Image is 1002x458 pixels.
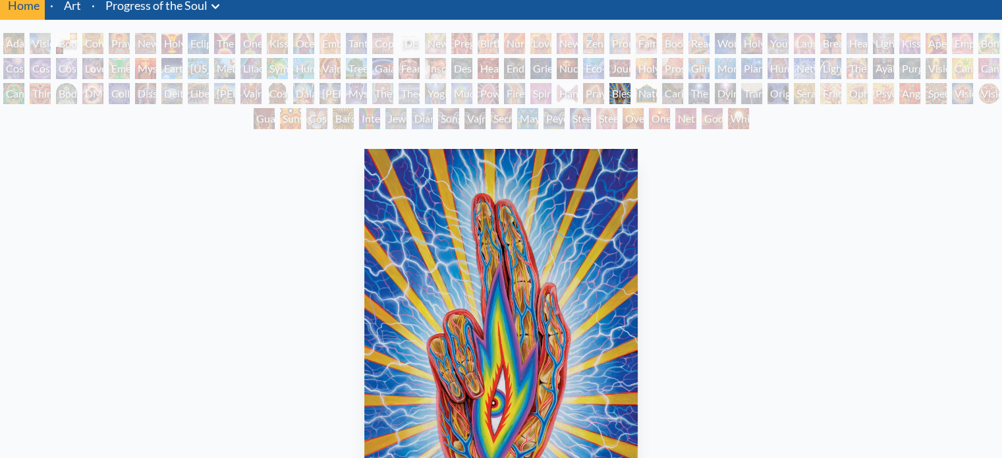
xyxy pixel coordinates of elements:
div: Godself [702,108,723,129]
div: Emerald Grail [109,58,130,79]
div: Yogi & the Möbius Sphere [425,83,446,104]
div: Cosmic [DEMOGRAPHIC_DATA] [267,83,288,104]
div: Holy Grail [161,33,182,54]
div: Steeplehead 1 [570,108,591,129]
div: Cosmic Artist [30,58,51,79]
div: Love Circuit [530,33,551,54]
div: Liberation Through Seeing [188,83,209,104]
div: Bardo Being [333,108,354,129]
div: Firewalking [504,83,525,104]
div: Human Geometry [767,58,789,79]
div: [PERSON_NAME] [320,83,341,104]
div: Ayahuasca Visitation [873,58,894,79]
div: Cosmic Elf [306,108,327,129]
div: Endarkenment [504,58,525,79]
div: Adam & Eve [3,33,24,54]
div: Lilacs [240,58,262,79]
div: Cosmic Lovers [56,58,77,79]
div: Birth [478,33,499,54]
div: Mysteriosa 2 [135,58,156,79]
div: Third Eye Tears of Joy [30,83,51,104]
div: Metamorphosis [214,58,235,79]
div: Holy Family [741,33,762,54]
div: Vision Tree [926,58,947,79]
div: Grieving [530,58,551,79]
div: Despair [451,58,472,79]
div: Body/Mind as a Vibratory Field of Energy [56,83,77,104]
div: Planetary Prayers [741,58,762,79]
div: Cosmic Creativity [3,58,24,79]
div: Tantra [346,33,367,54]
div: Lightworker [820,58,841,79]
div: Vajra Being [464,108,486,129]
div: Kissing [267,33,288,54]
div: Diamond Being [412,108,433,129]
div: Boo-boo [662,33,683,54]
div: Family [636,33,657,54]
div: Dying [715,83,736,104]
div: Copulating [372,33,393,54]
div: Insomnia [425,58,446,79]
div: Deities & Demons Drinking from the Milky Pool [161,83,182,104]
div: Lightweaver [873,33,894,54]
div: Net of Being [675,108,696,129]
div: White Light [728,108,749,129]
div: Breathing [820,33,841,54]
div: Angel Skin [899,83,920,104]
div: Purging [899,58,920,79]
div: Fractal Eyes [820,83,841,104]
div: One [649,108,670,129]
div: Glimpsing the Empyrean [688,58,710,79]
div: Bond [978,33,999,54]
div: Theologue [399,83,420,104]
div: Empowerment [952,33,973,54]
div: Mystic Eye [346,83,367,104]
div: The Shulgins and their Alchemical Angels [847,58,868,79]
div: Spirit Animates the Flesh [530,83,551,104]
div: Praying [109,33,130,54]
div: [DEMOGRAPHIC_DATA] Embryo [399,33,420,54]
div: Holy Fire [636,58,657,79]
div: Cannabis Sutra [978,58,999,79]
div: The Kiss [214,33,235,54]
div: Interbeing [359,108,380,129]
div: Psychomicrograph of a Fractal Paisley Cherub Feather Tip [873,83,894,104]
div: Journey of the Wounded Healer [609,58,630,79]
div: Steeplehead 2 [596,108,617,129]
div: Hands that See [557,83,578,104]
div: Dissectional Art for Tool's Lateralus CD [135,83,156,104]
div: Fear [399,58,420,79]
div: Gaia [372,58,393,79]
div: Newborn [425,33,446,54]
div: Vajra Guru [240,83,262,104]
div: Wonder [715,33,736,54]
div: Guardian of Infinite Vision [254,108,275,129]
div: Tree & Person [346,58,367,79]
div: Sunyata [280,108,301,129]
div: Eclipse [188,33,209,54]
div: Cannabacchus [3,83,24,104]
div: Seraphic Transport Docking on the Third Eye [794,83,815,104]
div: Mayan Being [517,108,538,129]
div: Monochord [715,58,736,79]
div: Body, Mind, Spirit [56,33,77,54]
div: Networks [794,58,815,79]
div: New Man New Woman [135,33,156,54]
div: Peyote Being [543,108,565,129]
div: Vision Crystal Tondo [978,83,999,104]
div: Eco-Atlas [583,58,604,79]
div: Headache [478,58,499,79]
div: Ophanic Eyelash [847,83,868,104]
div: The Soul Finds It's Way [688,83,710,104]
div: Nursing [504,33,525,54]
div: DMT - The Spirit Molecule [82,83,103,104]
div: Original Face [767,83,789,104]
div: [PERSON_NAME] [214,83,235,104]
div: Reading [688,33,710,54]
div: Earth Energies [161,58,182,79]
div: Nuclear Crucifixion [557,58,578,79]
div: New Family [557,33,578,54]
div: Young & Old [767,33,789,54]
div: Oversoul [623,108,644,129]
div: Mudra [451,83,472,104]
